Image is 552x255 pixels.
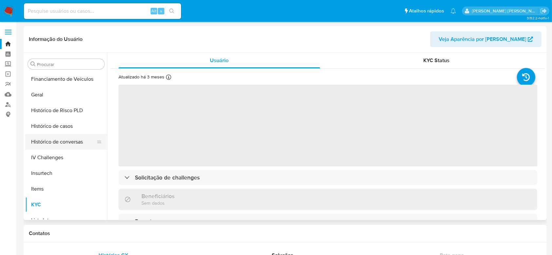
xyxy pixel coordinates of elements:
[430,31,542,47] button: Veja Aparência por [PERSON_NAME]
[25,87,107,103] button: Geral
[29,36,83,42] h1: Informação do Usuário
[451,8,456,14] a: Notificações
[423,57,450,64] span: KYC Status
[160,8,162,14] span: s
[135,218,158,225] h3: Parentes
[472,8,538,14] p: lucas.santiago@mercadolivre.com
[119,85,537,166] span: ‌
[25,212,107,228] button: Lista Interna
[25,103,107,118] button: Histórico de Risco PLD
[141,193,175,200] h3: Beneficiários
[25,150,107,165] button: IV Challenges
[29,230,542,237] h1: Contatos
[141,200,175,206] p: Sem dados
[25,181,107,197] button: Items
[119,189,537,210] div: BeneficiáriosSem dados
[25,71,107,87] button: Financiamento de Veículos
[439,31,526,47] span: Veja Aparência por [PERSON_NAME]
[25,118,107,134] button: Histórico de casos
[119,74,164,80] p: Atualizado há 3 meses
[24,7,181,15] input: Pesquise usuários ou casos...
[119,214,537,229] div: Parentes
[25,165,107,181] button: Insurtech
[135,174,200,181] h3: Solicitação de challenges
[25,197,107,212] button: KYC
[37,61,102,67] input: Procurar
[409,8,444,14] span: Atalhos rápidos
[25,134,102,150] button: Histórico de conversas
[119,170,537,185] div: Solicitação de challenges
[30,61,36,67] button: Procurar
[151,8,156,14] span: Alt
[210,57,229,64] span: Usuário
[165,7,178,16] button: search-icon
[540,8,547,14] a: Sair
